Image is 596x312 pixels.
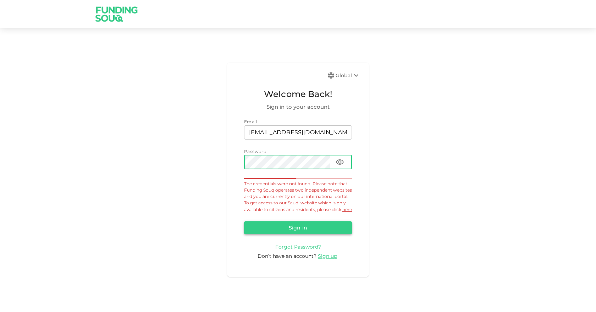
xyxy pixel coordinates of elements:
[244,87,352,101] span: Welcome Back!
[275,243,321,250] a: Forgot Password?
[244,149,266,154] span: Password
[244,221,352,234] button: Sign in
[244,155,330,169] input: password
[244,181,352,212] span: The credentials were not found. Please note that Funding Souq operates two independent websites a...
[318,253,337,259] span: Sign up
[258,253,316,259] span: Don’t have an account?
[244,125,352,140] input: email
[244,103,352,111] span: Sign in to your account
[336,71,360,80] div: Global
[244,119,257,124] span: Email
[342,207,352,212] a: here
